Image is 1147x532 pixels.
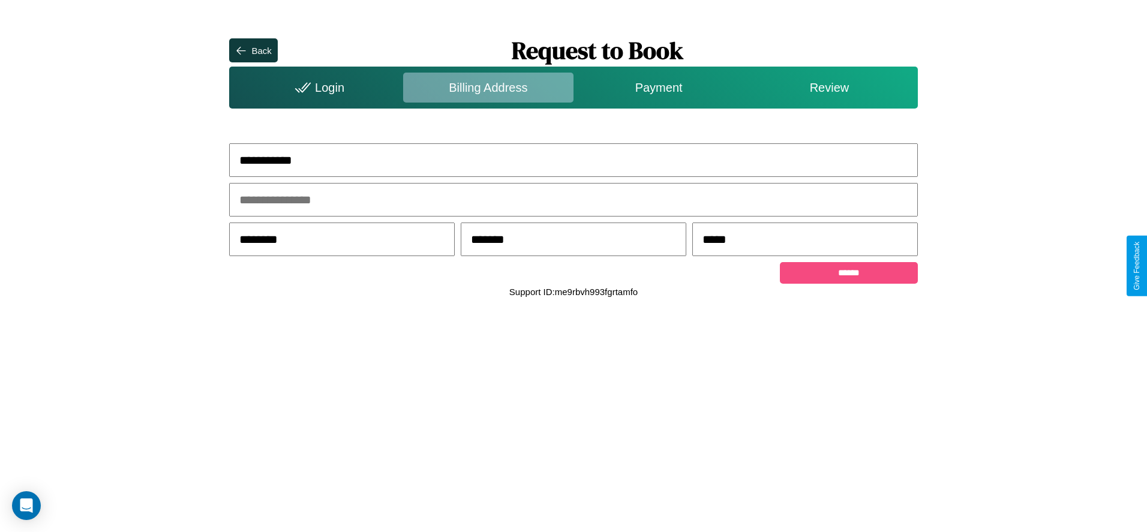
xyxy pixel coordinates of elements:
[573,73,744,103] div: Payment
[229,38,277,62] button: Back
[251,46,271,56] div: Back
[278,34,918,67] h1: Request to Book
[1133,242,1141,290] div: Give Feedback
[232,73,403,103] div: Login
[509,284,638,300] p: Support ID: me9rbvh993fgrtamfo
[744,73,914,103] div: Review
[12,491,41,520] div: Open Intercom Messenger
[403,73,573,103] div: Billing Address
